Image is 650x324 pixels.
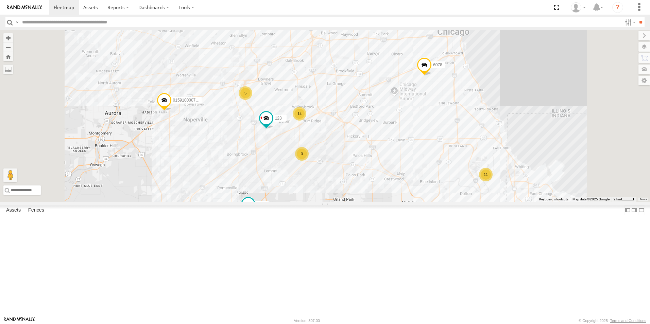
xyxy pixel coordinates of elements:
label: Hide Summary Table [638,205,645,215]
button: Zoom Home [3,52,13,61]
div: 3 [295,147,309,161]
label: Search Query [14,17,20,27]
a: Terms (opens in new tab) [640,198,647,201]
label: Dock Summary Table to the Right [631,205,638,215]
div: © Copyright 2025 - [579,319,646,323]
a: Terms and Conditions [610,319,646,323]
div: 14 [293,107,306,121]
label: Assets [3,205,24,215]
div: 11 [479,168,493,181]
span: 118 [257,202,264,206]
a: Visit our Website [4,317,35,324]
label: Dock Summary Table to the Left [624,205,631,215]
span: Map data ©2025 Google [572,197,610,201]
div: 5 [239,86,252,100]
i: ? [612,2,623,13]
div: Version: 307.00 [294,319,320,323]
span: 123 [275,116,282,121]
label: Measure [3,65,13,74]
button: Keyboard shortcuts [539,197,568,202]
button: Drag Pegman onto the map to open Street View [3,168,17,182]
button: Map Scale: 2 km per 35 pixels [612,197,636,202]
label: Map Settings [638,76,650,85]
label: Fences [25,205,48,215]
img: rand-logo.svg [7,5,42,10]
label: Search Filter Options [622,17,637,27]
button: Zoom in [3,33,13,42]
span: 2 km [614,197,621,201]
span: 6078 [433,62,442,67]
span: 015910000707011 [173,98,207,103]
button: Zoom out [3,42,13,52]
div: Ed Pruneda [568,2,588,13]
